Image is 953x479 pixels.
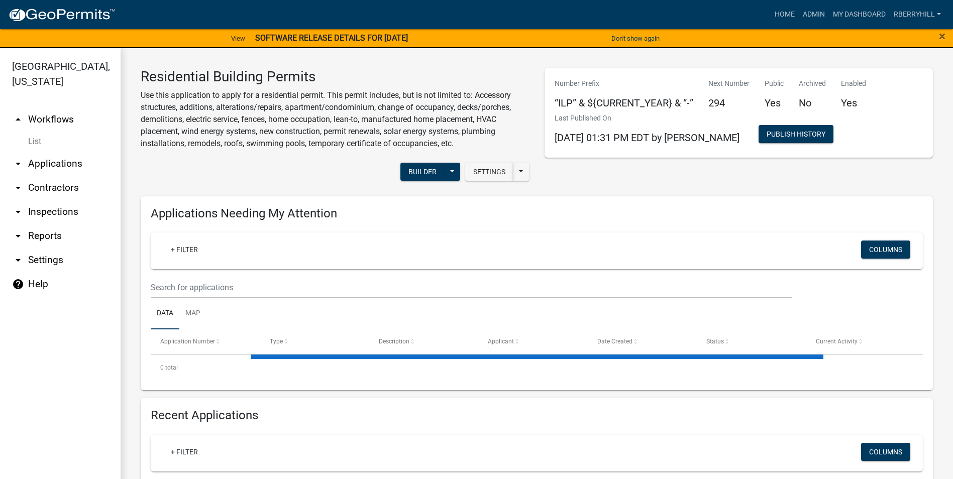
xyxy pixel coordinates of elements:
i: arrow_drop_down [12,254,24,266]
p: Last Published On [555,113,739,124]
button: Don't show again [607,30,664,47]
span: Type [270,338,283,345]
a: + Filter [163,443,206,461]
span: Date Created [597,338,632,345]
p: Public [765,78,784,89]
h5: No [799,97,826,109]
a: My Dashboard [829,5,890,24]
h5: “ILP” & ${CURRENT_YEAR} & “-” [555,97,693,109]
a: Data [151,298,179,330]
span: Application Number [160,338,215,345]
datatable-header-cell: Description [369,329,478,353]
button: Settings [465,163,513,181]
p: Use this application to apply for a residential permit. This permit includes, but is not limited ... [141,89,530,150]
a: rberryhill [890,5,945,24]
span: Current Activity [816,338,858,345]
span: Applicant [488,338,514,345]
datatable-header-cell: Status [697,329,806,353]
i: arrow_drop_up [12,113,24,126]
h3: Residential Building Permits [141,68,530,85]
button: Close [939,30,945,42]
span: [DATE] 01:31 PM EDT by [PERSON_NAME] [555,132,739,144]
h4: Recent Applications [151,408,923,423]
datatable-header-cell: Date Created [588,329,697,353]
p: Number Prefix [555,78,693,89]
button: Columns [861,241,910,259]
button: Builder [400,163,445,181]
datatable-header-cell: Applicant [478,329,587,353]
p: Next Number [708,78,750,89]
h5: Yes [841,97,866,109]
a: View [227,30,249,47]
i: help [12,278,24,290]
input: Search for applications [151,277,792,298]
h5: Yes [765,97,784,109]
button: Columns [861,443,910,461]
a: Admin [799,5,829,24]
button: Publish History [759,125,833,143]
p: Enabled [841,78,866,89]
div: 0 total [151,355,923,380]
i: arrow_drop_down [12,158,24,170]
span: × [939,29,945,43]
h4: Applications Needing My Attention [151,206,923,221]
i: arrow_drop_down [12,182,24,194]
datatable-header-cell: Current Activity [806,329,915,353]
i: arrow_drop_down [12,206,24,218]
h5: 294 [708,97,750,109]
a: Map [179,298,206,330]
datatable-header-cell: Type [260,329,369,353]
a: Home [771,5,799,24]
span: Description [379,338,409,345]
i: arrow_drop_down [12,230,24,242]
strong: SOFTWARE RELEASE DETAILS FOR [DATE] [255,33,408,43]
wm-modal-confirm: Workflow Publish History [759,131,833,139]
span: Status [706,338,724,345]
p: Archived [799,78,826,89]
a: + Filter [163,241,206,259]
datatable-header-cell: Application Number [151,329,260,353]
